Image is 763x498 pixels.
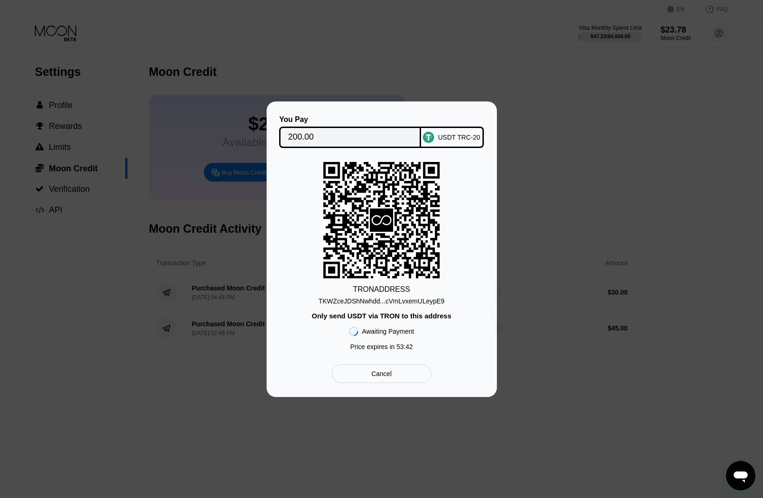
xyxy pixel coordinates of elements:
div: You Pay [279,115,421,124]
div: TKWZceJDShNwhdd...cVmLvxemULeypE9 [319,294,445,305]
div: USDT TRC-20 [438,134,480,141]
div: Cancel [371,370,392,378]
div: Only send USDT via TRON to this address [312,312,451,320]
span: 53 : 42 [396,343,413,350]
div: Price expires in [350,343,413,350]
div: Awaiting Payment [362,328,414,335]
div: TKWZceJDShNwhdd...cVmLvxemULeypE9 [319,297,445,305]
iframe: Кнопка запуска окна обмена сообщениями [726,461,756,491]
div: TRON ADDRESS [353,285,410,294]
div: You PayUSDT TRC-20 [281,115,483,148]
div: Cancel [332,364,431,383]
